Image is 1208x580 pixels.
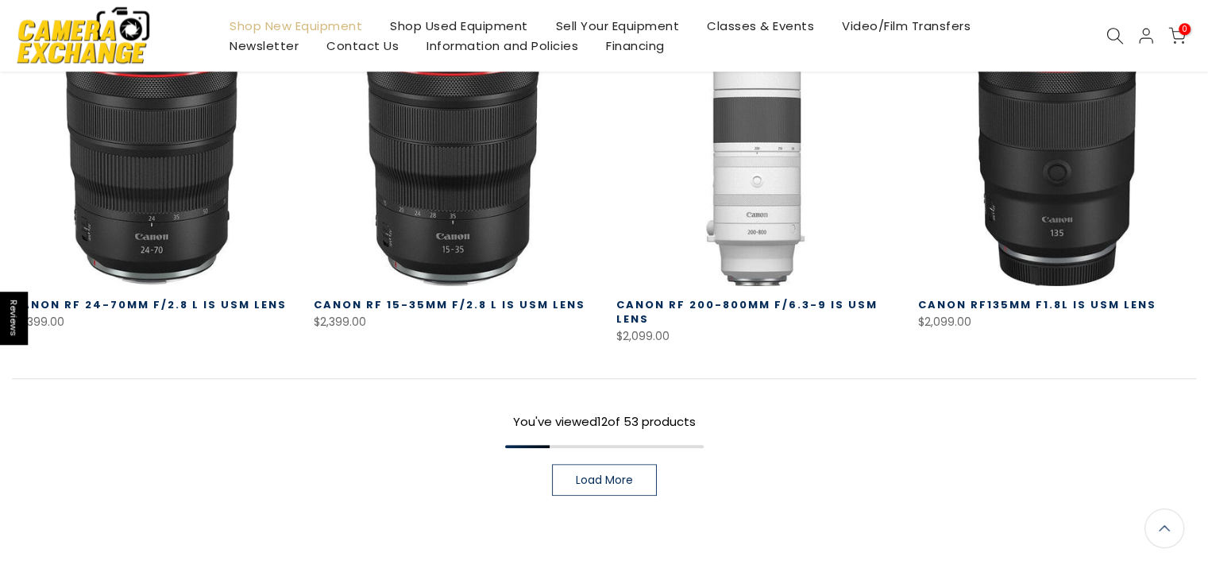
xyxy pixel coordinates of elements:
[597,413,608,430] span: 12
[918,312,1196,332] div: $2,099.00
[576,474,633,485] span: Load More
[216,16,376,36] a: Shop New Equipment
[376,16,542,36] a: Shop Used Equipment
[216,36,313,56] a: Newsletter
[552,464,657,496] a: Load More
[313,36,413,56] a: Contact Us
[616,297,878,327] a: Canon RF 200-800mm f/6.3-9 IS USM Lens
[1144,508,1184,548] a: Back to the top
[12,297,287,312] a: Canon RF 24-70mm f/2.8 L IS USM Lens
[592,36,679,56] a: Financing
[828,16,985,36] a: Video/Film Transfers
[1179,23,1191,35] span: 0
[413,36,592,56] a: Information and Policies
[314,312,592,332] div: $2,399.00
[542,16,693,36] a: Sell Your Equipment
[918,297,1156,312] a: Canon RF135mm f1.8L IS USM Lens
[12,312,290,332] div: $2,399.00
[513,413,696,430] span: You've viewed of 53 products
[693,16,828,36] a: Classes & Events
[314,297,585,312] a: Canon RF 15-35mm f/2.8 L IS USM Lens
[616,327,894,346] div: $2,099.00
[1168,27,1186,44] a: 0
